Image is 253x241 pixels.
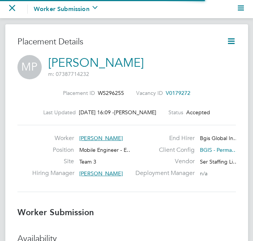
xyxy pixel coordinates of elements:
label: Status [168,109,183,116]
span: Accepted [186,109,210,116]
span: Team 3 [79,158,96,165]
span: [DATE] 16:09 - [79,109,114,116]
label: Site [32,158,74,165]
span: Bgis Global In… [200,135,239,142]
b: Worker Submission [17,207,94,217]
h3: Placement Details [17,36,215,47]
span: n/a [200,170,207,177]
span: Ser Staffing Li… [200,158,238,165]
label: Position [32,146,74,154]
span: MP [17,55,42,79]
label: Client Config [131,146,195,154]
span: Mobile Engineer - E… [79,146,132,153]
span: BGIS - Perma… [200,146,237,153]
label: Deployment Manager [131,169,195,177]
span: [PERSON_NAME] [79,170,123,177]
span: WS296255 [98,90,124,96]
label: Vacancy ID [136,90,163,96]
span: [PERSON_NAME] [114,109,156,116]
label: Worker [32,134,74,142]
label: Vendor [131,158,195,165]
span: V0179272 [166,90,190,96]
label: Hiring Manager [32,169,74,177]
label: End Hirer [131,134,195,142]
a: [PERSON_NAME] [48,55,144,70]
button: Worker Submission [34,5,97,14]
label: Last Updated [43,109,76,116]
span: m: 07387714232 [48,71,89,77]
span: [PERSON_NAME] [79,135,123,142]
label: Placement ID [63,90,95,96]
